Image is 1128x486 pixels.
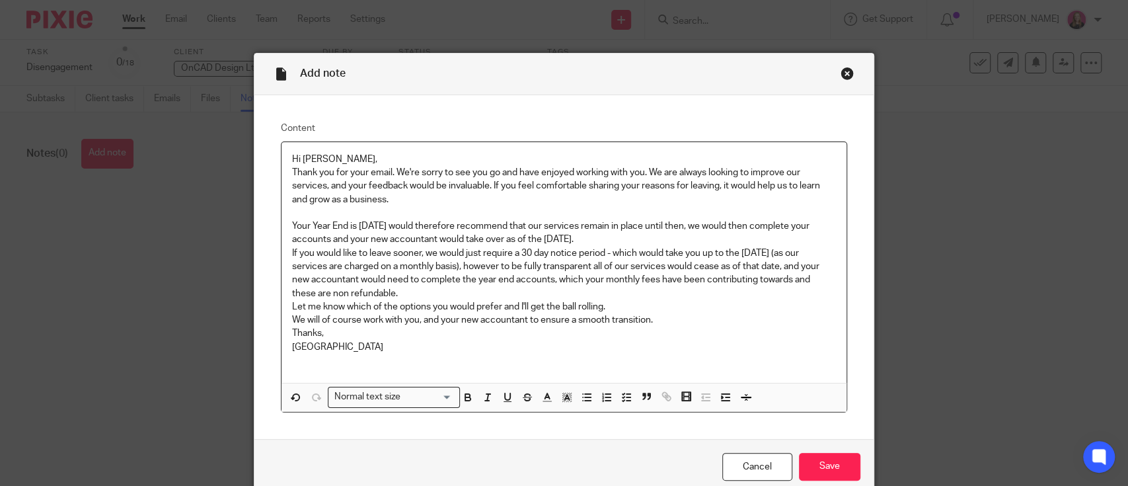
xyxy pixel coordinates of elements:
[292,327,836,340] p: Thanks,
[799,453,860,481] input: Save
[722,453,792,481] a: Cancel
[841,67,854,80] div: Close this dialog window
[292,166,836,220] p: Thank you for your email. We're sorry to see you go and have enjoyed working with you. We are alw...
[281,122,847,135] label: Content
[300,68,346,79] span: Add note
[292,247,836,300] p: If you would like to leave sooner, we would just require a 30 day notice period - which would tak...
[328,387,460,407] div: Search for option
[331,390,403,404] span: Normal text size
[292,220,836,247] p: Your Year End is [DATE] would therefore recommend that our services remain in place until then, w...
[292,153,836,166] p: Hi [PERSON_NAME],
[404,390,452,404] input: Search for option
[292,300,836,313] p: Let me know which of the options you would prefer and I'll get the ball rolling.
[292,341,836,354] p: [GEOGRAPHIC_DATA]
[292,313,836,327] p: We will of course work with you, and your new accountant to ensure a smooth transition.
